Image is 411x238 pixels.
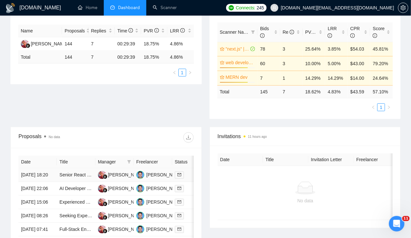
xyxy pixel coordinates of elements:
[136,199,184,204] a: AR[PERSON_NAME]
[59,199,158,205] a: Experienced Web App Developer for Legal SaaS
[280,71,303,85] td: 1
[128,28,133,33] span: info-circle
[136,225,144,233] img: AR
[146,226,184,233] div: [PERSON_NAME]
[108,226,145,233] div: [PERSON_NAME]
[186,69,194,77] button: right
[146,212,184,219] div: [PERSON_NAME]
[141,51,167,64] td: 18.75 %
[18,51,62,64] td: Total
[177,173,181,177] span: mail
[18,223,57,236] td: [DATE] 07:41
[348,56,370,71] td: $43.00
[98,184,106,193] img: DP
[325,56,347,71] td: 5.00%
[57,156,95,168] th: Title
[57,168,95,182] td: Senior React + NextJS Developer
[26,43,30,48] img: gigradar-bm.png
[305,30,320,35] span: PVR
[389,216,405,232] iframe: Intercom live chat
[370,85,393,98] td: 57.10 %
[110,5,115,10] span: dashboard
[260,33,265,38] span: info-circle
[98,171,106,179] img: DP
[177,186,181,190] span: mail
[49,135,60,139] span: No data
[89,25,115,37] th: Replies
[78,5,97,10] a: homeHome
[98,172,145,177] a: DP[PERSON_NAME]
[303,56,325,71] td: 10.00%
[136,226,184,232] a: AR[PERSON_NAME]
[98,199,145,204] a: DP[PERSON_NAME]
[258,71,280,85] td: 7
[62,25,88,37] th: Proposals
[226,59,254,66] a: web developmnet
[103,174,107,179] img: gigradar-bm.png
[257,4,264,11] span: 245
[21,41,68,46] a: DP[PERSON_NAME]
[5,3,16,13] img: logo
[141,37,167,51] td: 18.75%
[348,42,370,56] td: $54.03
[98,225,106,233] img: DP
[65,27,85,34] span: Proposals
[369,103,377,111] button: left
[258,56,280,71] td: 60
[283,30,295,35] span: Re
[136,185,184,191] a: AR[PERSON_NAME]
[57,209,95,223] td: Seeking Expert Software Agency for Innovative AI-Powered App - React.js, Node.js, Open-Source AI)
[248,135,267,138] time: 11 hours ago
[136,172,184,177] a: AR[PERSON_NAME]
[370,42,393,56] td: 45.81%
[184,135,193,140] span: download
[146,185,184,192] div: [PERSON_NAME]
[98,212,106,220] img: DP
[18,25,62,37] th: Name
[303,42,325,56] td: 25.64%
[18,168,57,182] td: [DATE] 18:20
[136,213,184,218] a: AR[PERSON_NAME]
[378,104,385,111] a: 1
[348,71,370,85] td: $14.00
[258,42,280,56] td: 78
[171,69,178,77] li: Previous Page
[115,37,141,51] td: 00:29:39
[103,202,107,206] img: gigradar-bm.png
[108,212,145,219] div: [PERSON_NAME]
[127,160,131,164] span: filter
[308,153,354,166] th: Invitation Letter
[385,103,393,111] button: right
[18,209,57,223] td: [DATE] 08:26
[325,42,347,56] td: 3.85%
[18,156,57,168] th: Date
[170,28,185,33] span: LRR
[115,51,141,64] td: 00:29:39
[350,26,360,38] span: CPR
[59,186,236,191] a: AI Developer Needed to Build Domain-Specific Knowledge Assistant (Proof-of-Concept)
[223,197,388,204] div: No data
[59,227,266,232] a: Full-Stack Engineer (or Small Team) to Build Perkspiration MVP + Powered-By (Practitioner/Corporate)
[59,213,262,218] a: Seeking Expert Software Agency for Innovative AI-Powered App - React.js, Node.js, Open-Source AI)
[251,30,255,34] span: filter
[177,200,181,204] span: mail
[373,26,385,38] span: Score
[95,156,134,168] th: Manager
[108,171,145,178] div: [PERSON_NAME]
[18,196,57,209] td: [DATE] 15:06
[179,69,186,76] a: 1
[62,51,88,64] td: 144
[57,182,95,196] td: AI Developer Needed to Build Domain-Specific Knowledge Assistant (Proof-of-Concept)
[272,6,277,10] span: user
[370,56,393,71] td: 79.20%
[186,69,194,77] li: Next Page
[57,196,95,209] td: Experienced Web App Developer for Legal SaaS
[134,156,172,168] th: Freelancer
[370,71,393,85] td: 24.64%
[250,27,256,37] span: filter
[126,157,132,167] span: filter
[220,47,224,51] span: crown
[280,85,303,98] td: 7
[303,85,325,98] td: 18.62 %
